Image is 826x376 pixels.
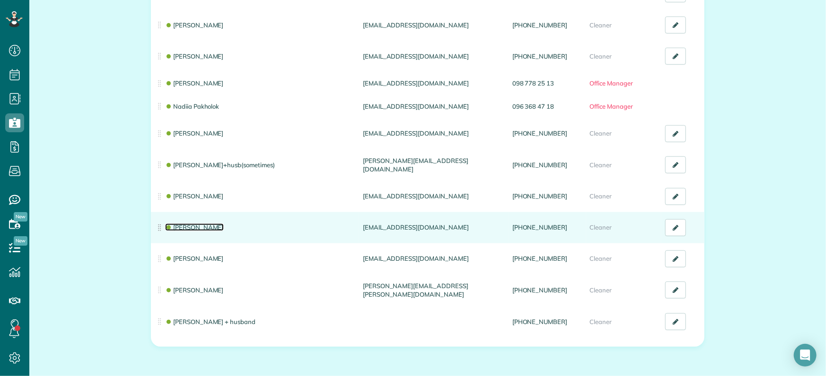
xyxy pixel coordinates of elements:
a: 096 368 47 18 [512,103,554,110]
td: [EMAIL_ADDRESS][DOMAIN_NAME] [359,72,509,95]
td: [PERSON_NAME][EMAIL_ADDRESS][PERSON_NAME][DOMAIN_NAME] [359,274,509,306]
span: New [14,236,27,246]
span: Cleaner [590,21,612,29]
td: [EMAIL_ADDRESS][DOMAIN_NAME] [359,212,509,243]
a: [PHONE_NUMBER] [512,52,567,60]
span: Cleaner [590,318,612,325]
td: [PERSON_NAME][EMAIL_ADDRESS][DOMAIN_NAME] [359,149,509,181]
div: Open Intercom Messenger [794,344,817,367]
td: [EMAIL_ADDRESS][DOMAIN_NAME] [359,118,509,149]
span: New [14,212,27,222]
a: [PHONE_NUMBER] [512,318,567,325]
span: Cleaner [590,223,612,231]
td: [EMAIL_ADDRESS][DOMAIN_NAME] [359,9,509,41]
span: Cleaner [590,255,612,262]
span: Cleaner [590,161,612,169]
a: [PHONE_NUMBER] [512,255,567,262]
a: [PERSON_NAME]+husb(sometimes) [165,161,275,169]
a: Nadiia Pakholok [165,103,219,110]
a: [PERSON_NAME] + husband [165,318,255,325]
td: [EMAIL_ADDRESS][DOMAIN_NAME] [359,95,509,118]
td: [EMAIL_ADDRESS][DOMAIN_NAME] [359,41,509,72]
a: [PERSON_NAME] [165,79,224,87]
span: Cleaner [590,129,612,137]
a: [PHONE_NUMBER] [512,129,567,137]
a: [PHONE_NUMBER] [512,21,567,29]
span: Cleaner [590,52,612,60]
a: 098 778 25 13 [512,79,554,87]
a: [PERSON_NAME] [165,52,224,60]
a: [PERSON_NAME] [165,129,224,137]
span: Office Manager [590,103,633,110]
a: [PERSON_NAME] [165,21,224,29]
td: [EMAIL_ADDRESS][DOMAIN_NAME] [359,243,509,274]
span: Cleaner [590,286,612,294]
span: Office Manager [590,79,633,87]
a: [PHONE_NUMBER] [512,223,567,231]
a: [PHONE_NUMBER] [512,161,567,169]
a: [PERSON_NAME] [165,223,224,231]
td: [EMAIL_ADDRESS][DOMAIN_NAME] [359,181,509,212]
a: [PHONE_NUMBER] [512,286,567,294]
a: [PERSON_NAME] [165,286,224,294]
a: [PHONE_NUMBER] [512,192,567,200]
a: [PERSON_NAME] [165,192,224,200]
a: [PERSON_NAME] [165,255,224,262]
span: Cleaner [590,192,612,200]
